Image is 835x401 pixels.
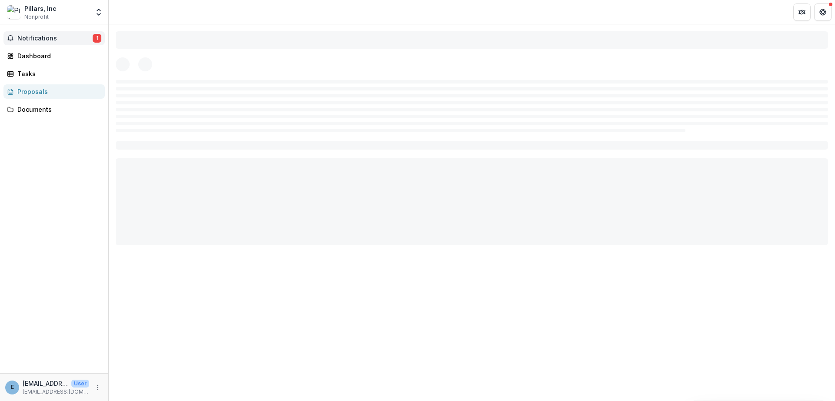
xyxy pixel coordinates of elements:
div: Pillars, Inc [24,4,57,13]
button: Notifications1 [3,31,105,45]
div: Dashboard [17,51,98,60]
button: Open entity switcher [93,3,105,21]
a: Tasks [3,67,105,81]
span: Nonprofit [24,13,49,21]
span: Notifications [17,35,93,42]
div: Documents [17,105,98,114]
button: More [93,382,103,393]
div: Tasks [17,69,98,78]
p: User [71,380,89,388]
button: Partners [793,3,811,21]
span: 1 [93,34,101,43]
p: [EMAIL_ADDRESS][DOMAIN_NAME] [23,379,68,388]
p: [EMAIL_ADDRESS][DOMAIN_NAME] [23,388,89,396]
a: Proposals [3,84,105,99]
a: Dashboard [3,49,105,63]
button: Get Help [814,3,832,21]
div: Proposals [17,87,98,96]
img: Pillars, Inc [7,5,21,19]
div: eboettcher@pillarsinc.org [11,384,14,390]
a: Documents [3,102,105,117]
